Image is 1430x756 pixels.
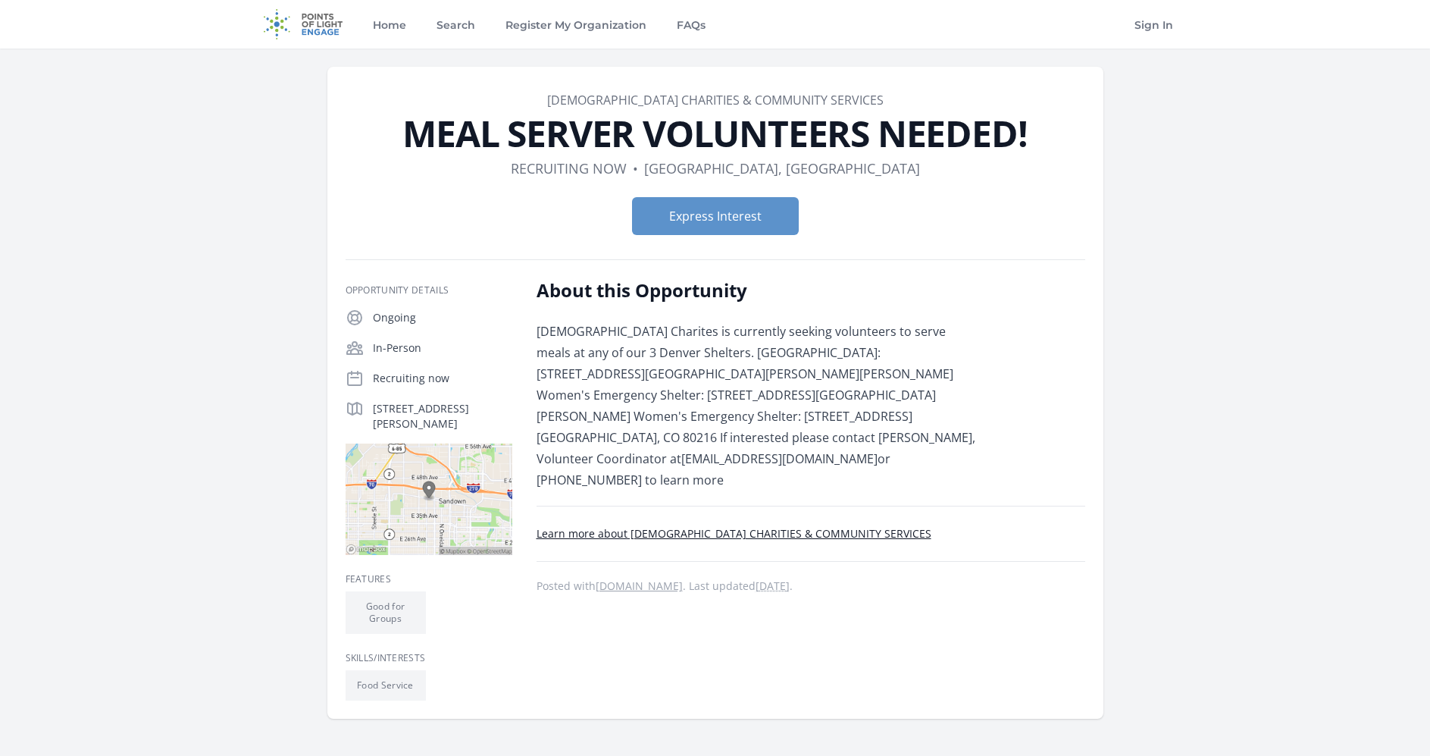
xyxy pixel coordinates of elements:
[346,115,1085,152] h1: MEAL SERVER VOLUNTEERS NEEDED!
[346,284,512,296] h3: Opportunity Details
[537,580,1085,592] p: Posted with . Last updated .
[596,579,683,593] a: [DOMAIN_NAME]
[537,526,931,541] a: Learn more about [DEMOGRAPHIC_DATA] CHARITIES & COMMUNITY SERVICES
[346,670,426,701] li: Food Service
[346,652,512,664] h3: Skills/Interests
[346,573,512,585] h3: Features
[633,158,638,179] div: •
[373,310,512,325] p: Ongoing
[547,92,884,108] a: [DEMOGRAPHIC_DATA] CHARITIES & COMMUNITY SERVICES
[644,158,920,179] dd: [GEOGRAPHIC_DATA], [GEOGRAPHIC_DATA]
[511,158,627,179] dd: Recruiting now
[373,401,512,431] p: [STREET_ADDRESS][PERSON_NAME]
[756,579,790,593] abbr: Mon, Jan 30, 2023 6:10 AM
[537,278,980,303] h2: About this Opportunity
[346,591,426,634] li: Good for Groups
[632,197,799,235] button: Express Interest
[346,444,512,555] img: Map
[537,321,980,491] p: [DEMOGRAPHIC_DATA] Charites is currently seeking volunteers to serve meals at any of our 3 Denver...
[373,371,512,386] p: Recruiting now
[373,340,512,356] p: In-Person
